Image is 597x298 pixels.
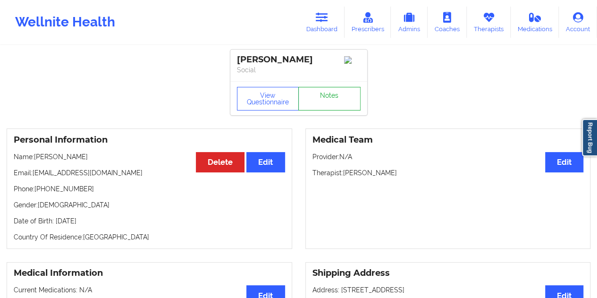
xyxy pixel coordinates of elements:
[14,285,285,295] p: Current Medications: N/A
[428,7,467,38] a: Coaches
[14,152,285,162] p: Name: [PERSON_NAME]
[14,135,285,145] h3: Personal Information
[582,119,597,156] a: Report Bug
[312,152,584,162] p: Provider: N/A
[391,7,428,38] a: Admins
[246,152,285,172] button: Edit
[299,7,345,38] a: Dashboard
[312,168,584,178] p: Therapist: [PERSON_NAME]
[467,7,511,38] a: Therapists
[14,184,285,194] p: Phone: [PHONE_NUMBER]
[14,168,285,178] p: Email: [EMAIL_ADDRESS][DOMAIN_NAME]
[312,135,584,145] h3: Medical Team
[312,268,584,279] h3: Shipping Address
[14,232,285,242] p: Country Of Residence: [GEOGRAPHIC_DATA]
[14,200,285,210] p: Gender: [DEMOGRAPHIC_DATA]
[14,216,285,226] p: Date of Birth: [DATE]
[344,56,361,64] img: Image%2Fplaceholer-image.png
[237,65,361,75] p: Social
[511,7,559,38] a: Medications
[237,54,361,65] div: [PERSON_NAME]
[14,268,285,279] h3: Medical Information
[237,87,299,111] button: View Questionnaire
[196,152,244,172] button: Delete
[298,87,361,111] a: Notes
[345,7,391,38] a: Prescribers
[545,152,583,172] button: Edit
[312,285,584,295] p: Address: [STREET_ADDRESS]
[559,7,597,38] a: Account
